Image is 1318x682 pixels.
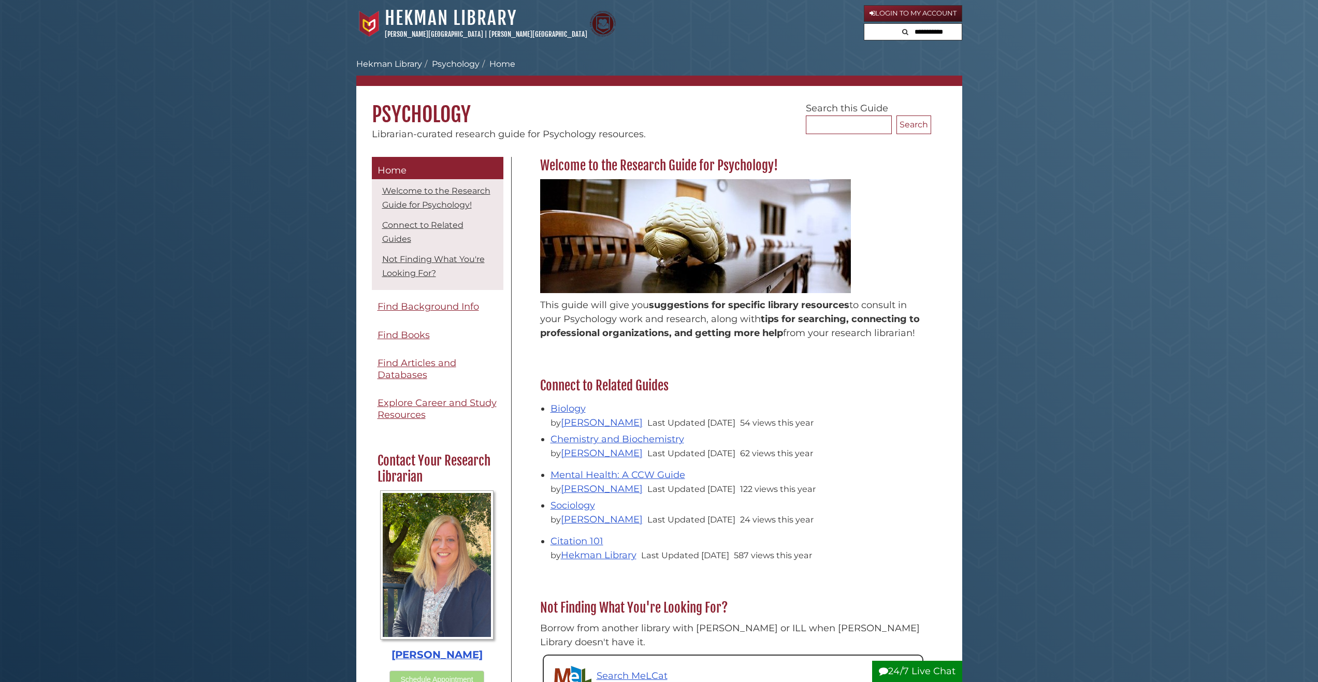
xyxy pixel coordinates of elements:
[740,448,813,458] span: 62 views this year
[551,433,684,445] a: Chemistry and Biochemistry
[561,417,643,428] a: [PERSON_NAME]
[356,59,422,69] a: Hekman Library
[540,299,649,311] span: This guide will give you
[372,157,503,180] a: Home
[740,514,814,525] span: 24 views this year
[551,448,645,458] span: by
[551,514,645,525] span: by
[590,11,616,37] img: Calvin Theological Seminary
[783,327,915,339] span: from your research librarian!
[372,295,503,318] a: Find Background Info
[896,115,931,134] button: Search
[356,11,382,37] img: Calvin University
[902,28,908,35] i: Search
[551,535,603,547] a: Citation 101
[641,550,729,560] span: Last Updated [DATE]
[372,324,503,347] a: Find Books
[740,417,814,428] span: 54 views this year
[561,549,636,561] a: Hekman Library
[551,484,645,494] span: by
[380,490,494,640] img: Profile Photo
[356,86,962,127] h1: Psychology
[649,299,849,311] span: suggestions for specific library resources
[372,453,502,485] h2: Contact Your Research Librarian
[647,417,735,428] span: Last Updated [DATE]
[561,447,643,459] a: [PERSON_NAME]
[647,448,735,458] span: Last Updated [DATE]
[489,30,587,38] a: [PERSON_NAME][GEOGRAPHIC_DATA]
[535,600,931,616] h2: Not Finding What You're Looking For?
[899,24,911,38] button: Search
[378,357,456,381] span: Find Articles and Databases
[734,550,812,560] span: 587 views this year
[551,469,685,481] a: Mental Health: A CCW Guide
[551,403,586,414] a: Biology
[356,58,962,86] nav: breadcrumb
[378,301,479,312] span: Find Background Info
[485,30,487,38] span: |
[647,514,735,525] span: Last Updated [DATE]
[535,157,931,174] h2: Welcome to the Research Guide for Psychology!
[740,484,816,494] span: 122 views this year
[540,621,926,649] p: Borrow from another library with [PERSON_NAME] or ILL when [PERSON_NAME] Library doesn't have it.
[432,59,480,69] a: Psychology
[385,7,517,30] a: Hekman Library
[551,550,639,560] span: by
[382,254,485,278] a: Not Finding What You're Looking For?
[872,661,962,682] button: 24/7 Live Chat
[561,483,643,495] a: [PERSON_NAME]
[382,186,490,210] a: Welcome to the Research Guide for Psychology!
[647,484,735,494] span: Last Updated [DATE]
[378,397,497,420] span: Explore Career and Study Resources
[382,220,464,244] a: Connect to Related Guides
[385,30,483,38] a: [PERSON_NAME][GEOGRAPHIC_DATA]
[372,391,503,426] a: Explore Career and Study Resources
[864,5,962,22] a: Login to My Account
[540,299,907,325] span: to consult in your Psychology work and research, along with
[378,165,407,176] span: Home
[378,647,497,663] div: [PERSON_NAME]
[372,128,646,140] span: Librarian-curated research guide for Psychology resources.
[372,352,503,386] a: Find Articles and Databases
[535,378,931,394] h2: Connect to Related Guides
[551,500,595,511] a: Sociology
[540,313,920,339] span: tips for searching, connecting to professional organizations, and getting more help
[561,514,643,525] a: [PERSON_NAME]
[551,417,645,428] span: by
[378,329,430,341] span: Find Books
[378,490,497,663] a: Profile Photo [PERSON_NAME]
[480,58,515,70] li: Home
